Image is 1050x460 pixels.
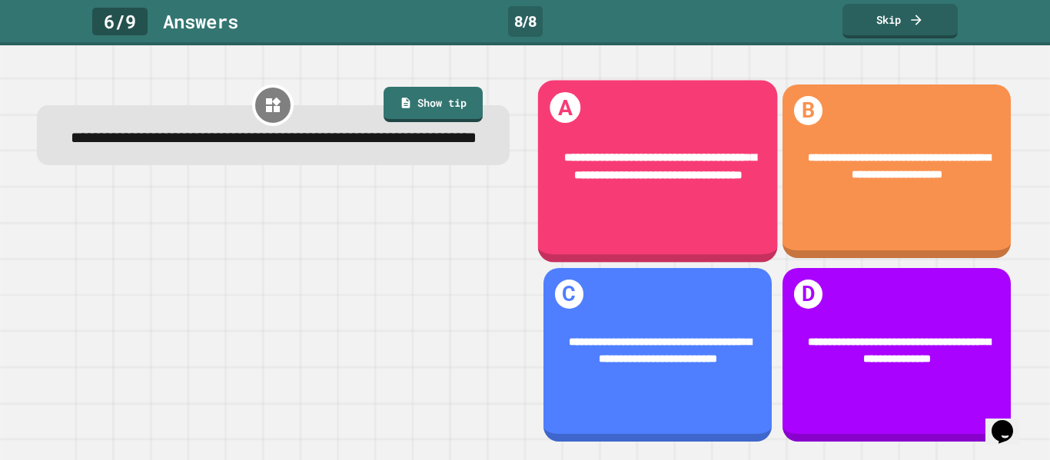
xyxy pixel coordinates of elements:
div: 6 / 9 [92,8,148,35]
iframe: chat widget [985,399,1035,445]
h1: C [555,280,584,309]
h1: B [794,96,823,125]
h1: D [794,280,823,309]
div: 8 / 8 [508,6,543,37]
h1: A [550,92,580,123]
a: Skip [842,4,958,38]
div: Answer s [163,8,238,35]
a: Show tip [384,87,482,122]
